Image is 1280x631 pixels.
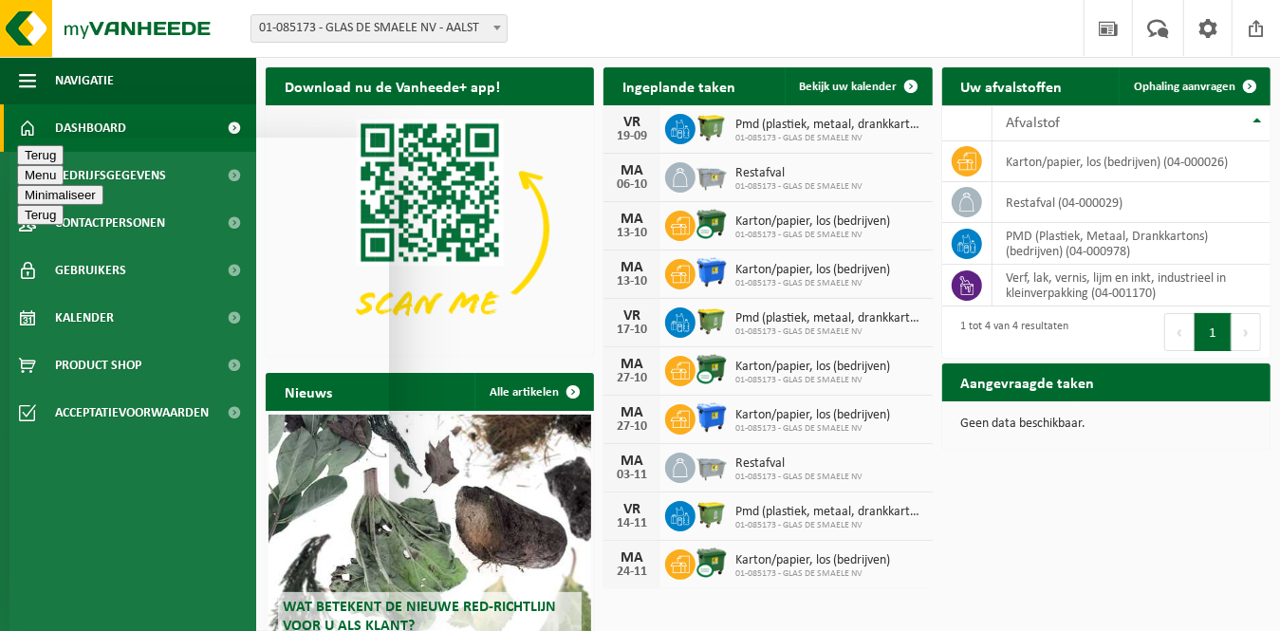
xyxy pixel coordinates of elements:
[55,104,126,152] span: Dashboard
[696,208,728,240] img: WB-1100-CU
[613,212,651,227] div: MA
[696,547,728,579] img: WB-1100-CU
[735,214,890,230] span: Karton/papier, los (bedrijven)
[613,130,651,143] div: 19-09
[735,472,863,483] span: 01-085173 - GLAS DE SMAELE NV
[474,373,592,411] a: Alle artikelen
[696,498,728,530] img: WB-1100-HPE-GN-50
[1195,313,1232,351] button: 1
[785,67,931,105] a: Bekijk uw kalender
[942,67,1082,104] h2: Uw afvalstoffen
[1007,116,1061,131] span: Afvalstof
[735,230,890,241] span: 01-085173 - GLAS DE SMAELE NV
[1164,313,1195,351] button: Previous
[992,182,1271,223] td: restafval (04-000029)
[735,278,890,289] span: 01-085173 - GLAS DE SMAELE NV
[735,520,922,531] span: 01-085173 - GLAS DE SMAELE NV
[735,456,863,472] span: Restafval
[735,133,922,144] span: 01-085173 - GLAS DE SMAELE NV
[603,67,754,104] h2: Ingeplande taken
[613,260,651,275] div: MA
[613,178,651,192] div: 06-10
[1119,67,1269,105] a: Ophaling aanvragen
[735,326,922,338] span: 01-085173 - GLAS DE SMAELE NV
[9,138,389,631] iframe: chat widget
[613,517,651,530] div: 14-11
[613,308,651,324] div: VR
[735,375,890,386] span: 01-085173 - GLAS DE SMAELE NV
[735,181,863,193] span: 01-085173 - GLAS DE SMAELE NV
[952,311,1069,353] div: 1 tot 4 van 4 resultaten
[613,372,651,385] div: 27-10
[992,223,1271,265] td: PMD (Plastiek, Metaal, Drankkartons) (bedrijven) (04-000978)
[696,159,728,192] img: WB-2500-GAL-GY-01
[942,363,1114,400] h2: Aangevraagde taken
[266,105,594,352] img: Download de VHEPlus App
[992,141,1271,182] td: karton/papier, los (bedrijven) (04-000026)
[800,81,898,93] span: Bekijk uw kalender
[250,14,508,43] span: 01-085173 - GLAS DE SMAELE NV - AALST
[613,454,651,469] div: MA
[735,360,890,375] span: Karton/papier, los (bedrijven)
[735,505,922,520] span: Pmd (plastiek, metaal, drankkartons) (bedrijven)
[735,568,890,580] span: 01-085173 - GLAS DE SMAELE NV
[735,423,890,435] span: 01-085173 - GLAS DE SMAELE NV
[613,275,651,288] div: 13-10
[613,324,651,337] div: 17-10
[696,401,728,434] img: WB-1100-HPE-BE-01
[613,227,651,240] div: 13-10
[613,420,651,434] div: 27-10
[613,566,651,579] div: 24-11
[266,67,519,104] h2: Download nu de Vanheede+ app!
[696,256,728,288] img: WB-1100-HPE-BE-01
[735,118,922,133] span: Pmd (plastiek, metaal, drankkartons) (bedrijven)
[251,15,507,42] span: 01-085173 - GLAS DE SMAELE NV - AALST
[613,550,651,566] div: MA
[1232,313,1261,351] button: Next
[613,405,651,420] div: MA
[696,450,728,482] img: WB-2500-GAL-GY-01
[1134,81,1235,93] span: Ophaling aanvragen
[613,357,651,372] div: MA
[735,408,890,423] span: Karton/papier, los (bedrijven)
[613,115,651,130] div: VR
[735,166,863,181] span: Restafval
[696,111,728,143] img: WB-1100-HPE-GN-50
[992,265,1271,306] td: verf, lak, vernis, lijm en inkt, industrieel in kleinverpakking (04-001170)
[961,418,1252,431] p: Geen data beschikbaar.
[735,311,922,326] span: Pmd (plastiek, metaal, drankkartons) (bedrijven)
[55,57,114,104] span: Navigatie
[696,305,728,337] img: WB-1100-HPE-GN-50
[613,469,651,482] div: 03-11
[735,553,890,568] span: Karton/papier, los (bedrijven)
[735,263,890,278] span: Karton/papier, los (bedrijven)
[696,353,728,385] img: WB-1100-CU
[613,163,651,178] div: MA
[613,502,651,517] div: VR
